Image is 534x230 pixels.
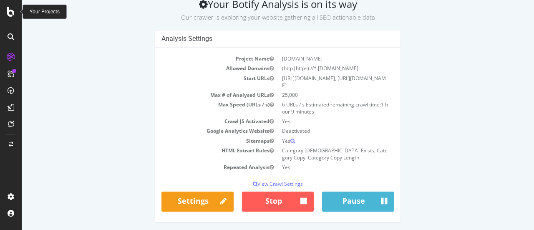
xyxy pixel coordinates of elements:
[256,100,373,116] td: 6 URLs / s Estimated remaining crawl time:
[140,116,256,126] td: Crawl JS Activated
[256,162,373,172] td: Yes
[256,116,373,126] td: Yes
[256,73,373,90] td: [URL][DOMAIN_NAME], [URL][DOMAIN_NAME]
[30,8,60,15] div: Your Projects
[140,126,256,136] td: Google Analytics Website
[260,101,366,115] span: 1 hour 9 minutes
[140,73,256,90] td: Start URLs
[140,180,373,187] p: View Crawl Settings
[140,146,256,162] td: HTML Extract Rules
[140,100,256,116] td: Max Speed (URLs / s)
[140,35,373,43] h4: Analysis Settings
[159,13,353,21] small: Our crawler is exploring your website gathering all SEO actionable data
[256,54,373,63] td: [DOMAIN_NAME]
[140,54,256,63] td: Project Name
[256,126,373,136] td: Deactivated
[140,63,256,73] td: Allowed Domains
[256,63,373,73] td: (http|https)://*.[DOMAIN_NAME]
[140,162,256,172] td: Repeated Analysis
[256,90,373,100] td: 25,000
[140,90,256,100] td: Max # of Analysed URLs
[300,192,373,212] button: Pause
[140,192,212,212] a: Settings
[220,192,292,212] button: Stop
[256,146,373,162] td: Category [DEMOGRAPHIC_DATA] Exists, Category Copy, Category Copy Length
[140,136,256,146] td: Sitemaps
[256,136,373,146] td: Yes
